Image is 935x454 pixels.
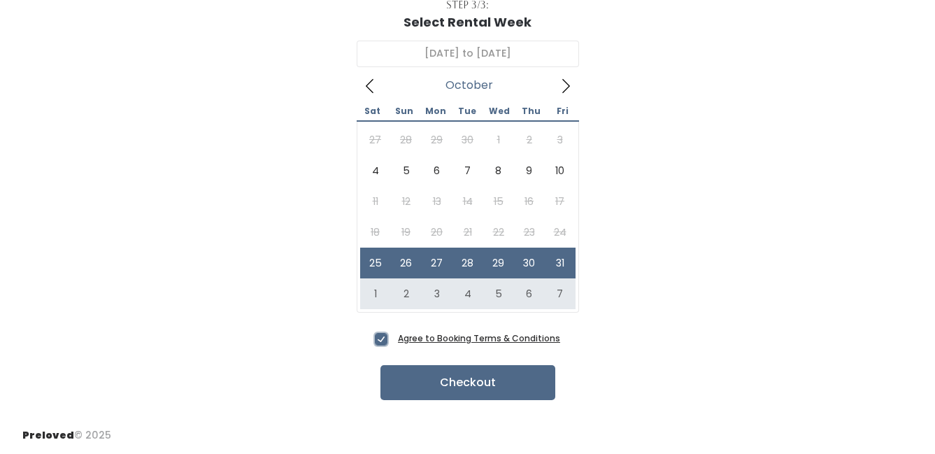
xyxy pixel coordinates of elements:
[388,107,420,115] span: Sun
[452,107,483,115] span: Tue
[422,155,452,186] span: October 6, 2025
[483,155,514,186] span: October 8, 2025
[515,107,547,115] span: Thu
[391,248,422,278] span: October 26, 2025
[391,155,422,186] span: October 5, 2025
[452,278,483,309] span: November 4, 2025
[545,155,576,186] span: October 10, 2025
[420,107,451,115] span: Mon
[357,107,388,115] span: Sat
[398,332,560,344] a: Agree to Booking Terms & Conditions
[404,15,531,29] h1: Select Rental Week
[422,278,452,309] span: November 3, 2025
[360,155,391,186] span: October 4, 2025
[483,278,514,309] span: November 5, 2025
[360,278,391,309] span: November 1, 2025
[22,417,111,443] div: © 2025
[22,428,74,442] span: Preloved
[452,155,483,186] span: October 7, 2025
[545,248,576,278] span: October 31, 2025
[547,107,578,115] span: Fri
[514,278,545,309] span: November 6, 2025
[483,107,515,115] span: Wed
[391,278,422,309] span: November 2, 2025
[357,41,579,67] input: Select week
[514,248,545,278] span: October 30, 2025
[452,248,483,278] span: October 28, 2025
[545,278,576,309] span: November 7, 2025
[483,248,514,278] span: October 29, 2025
[360,248,391,278] span: October 25, 2025
[514,155,545,186] span: October 9, 2025
[445,83,493,88] span: October
[422,248,452,278] span: October 27, 2025
[380,365,555,400] button: Checkout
